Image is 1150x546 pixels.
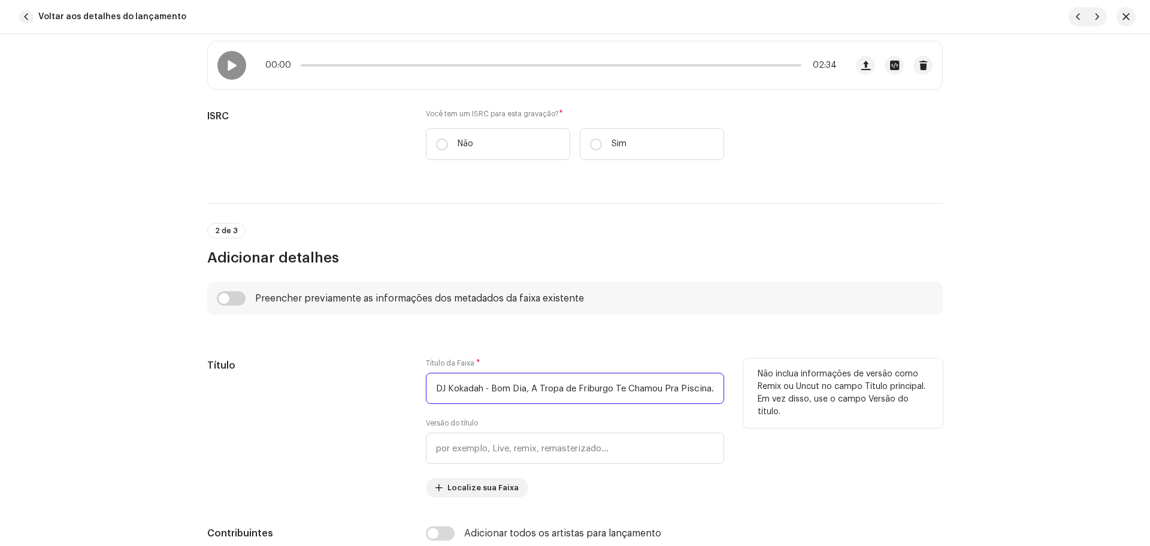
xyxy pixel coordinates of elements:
input: Insira o nome da faixa [426,373,724,404]
h5: Título [207,358,407,373]
p: Não [458,138,473,150]
span: 00:00 [265,61,296,70]
label: Título da Faixa [426,358,480,368]
div: Adicionar todos os artistas para lançamento [464,529,661,538]
p: Sim [612,138,627,150]
button: Localize sua Faixa [426,478,528,497]
label: Versão do título [426,418,478,428]
h5: Contribuintes [207,526,407,541]
h3: Adicionar detalhes [207,248,943,267]
span: 02:34 [806,61,837,70]
p: Não inclua informações de versão como Remix ou Uncut no campo Título principal. Em vez disso, use... [758,368,928,418]
span: 2 de 3 [215,227,238,234]
div: Preencher previamente as informações dos metadados da faixa existente [255,294,584,303]
span: Localize sua Faixa [447,476,519,500]
input: por exemplo, Live, remix, remasterizado... [426,433,724,464]
h5: ISRC [207,109,407,123]
label: Você tem um ISRC para esta gravação? [426,109,724,119]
